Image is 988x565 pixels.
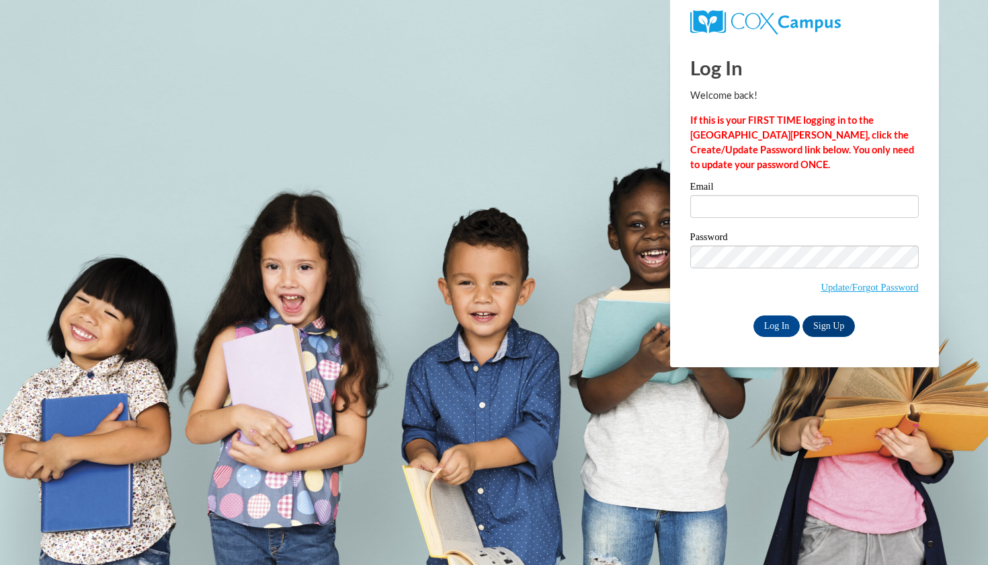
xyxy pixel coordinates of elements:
strong: If this is your FIRST TIME logging in to the [GEOGRAPHIC_DATA][PERSON_NAME], click the Create/Upd... [690,114,914,170]
h1: Log In [690,54,919,81]
p: Welcome back! [690,88,919,103]
label: Password [690,232,919,246]
a: Sign Up [802,315,855,337]
img: COX Campus [690,10,841,34]
a: Update/Forgot Password [821,282,918,293]
label: Email [690,182,919,195]
input: Log In [753,315,800,337]
a: COX Campus [690,10,919,34]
